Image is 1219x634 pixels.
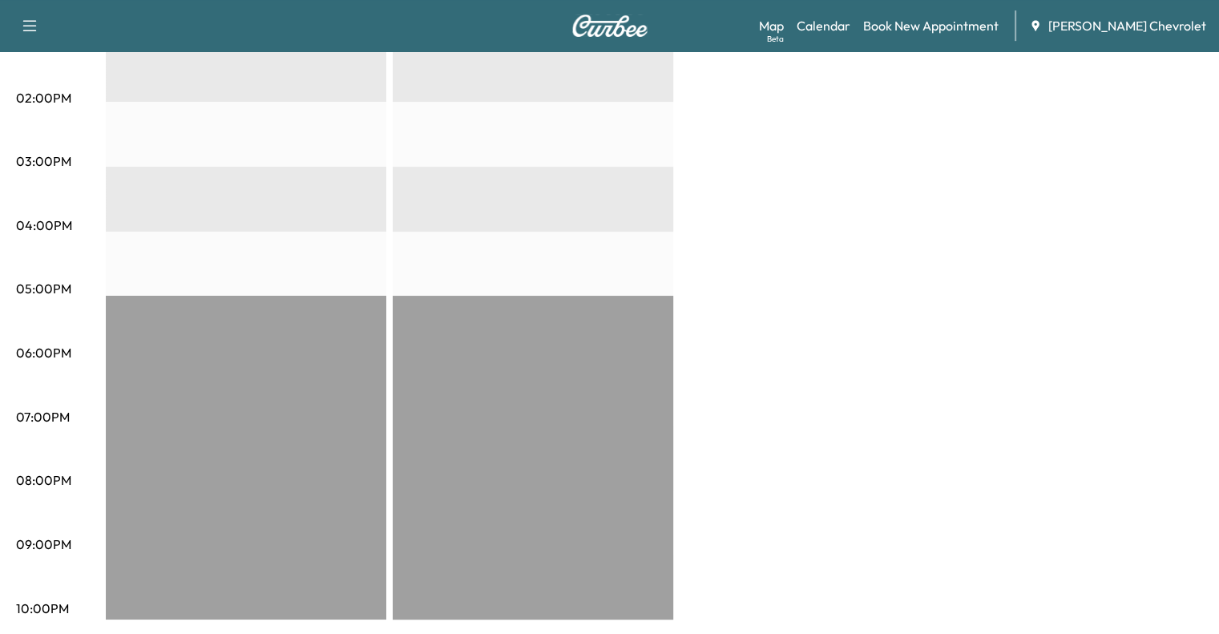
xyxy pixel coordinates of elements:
img: Curbee Logo [571,14,648,37]
p: 02:00PM [16,88,71,107]
span: [PERSON_NAME] Chevrolet [1048,16,1206,35]
p: 06:00PM [16,343,71,362]
a: Book New Appointment [863,16,999,35]
p: 04:00PM [16,216,72,235]
div: Beta [767,33,784,45]
a: Calendar [797,16,850,35]
p: 10:00PM [16,599,69,618]
p: 07:00PM [16,407,70,426]
p: 03:00PM [16,151,71,171]
p: 09:00PM [16,535,71,554]
a: MapBeta [759,16,784,35]
p: 08:00PM [16,470,71,490]
p: 05:00PM [16,279,71,298]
